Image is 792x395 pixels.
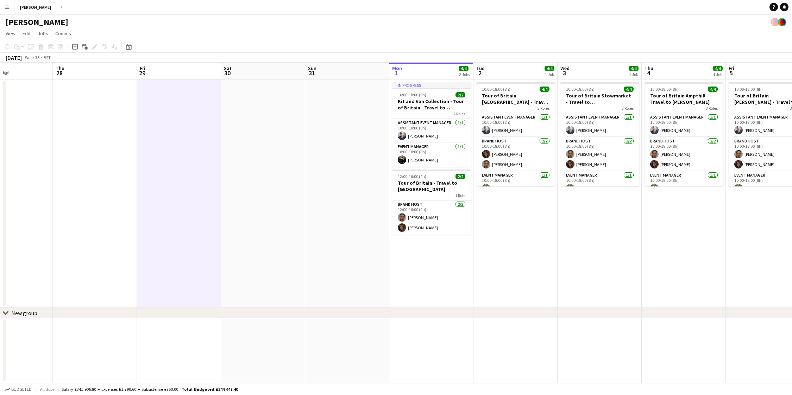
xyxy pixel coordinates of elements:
[729,65,734,71] span: Fri
[391,69,402,77] span: 1
[392,98,471,111] h3: Kit and Van Collection - Tour of Britain - Travel to [GEOGRAPHIC_DATA]
[62,387,238,392] div: Salary £341 906.80 + Expenses £1 790.60 + Subsistence £750.00 =
[224,65,232,71] span: Sat
[6,17,68,27] h1: [PERSON_NAME]
[560,137,639,171] app-card-role: Brand Host2/210:00-18:00 (8h)[PERSON_NAME][PERSON_NAME]
[52,29,74,38] a: Comms
[392,65,402,71] span: Mon
[223,69,232,77] span: 30
[392,180,471,192] h3: Tour of Britain - Travel to [GEOGRAPHIC_DATA]
[475,69,484,77] span: 2
[459,72,470,77] div: 2 Jobs
[38,30,48,37] span: Jobs
[476,82,555,186] app-job-card: 10:00-18:00 (8h)4/4Tour of Britain [GEOGRAPHIC_DATA] - Travel to [GEOGRAPHIC_DATA]3 RolesAssistan...
[778,18,786,26] app-user-avatar: Tobin James
[55,30,71,37] span: Comms
[713,72,722,77] div: 1 Job
[645,93,723,105] h3: Tour of Britain Ampthill - Travel to [PERSON_NAME]
[728,69,734,77] span: 5
[23,55,41,60] span: Week 35
[56,65,64,71] span: Thu
[645,137,723,171] app-card-role: Brand Host2/210:00-18:00 (8h)[PERSON_NAME][PERSON_NAME]
[476,93,555,105] h3: Tour of Britain [GEOGRAPHIC_DATA] - Travel to [GEOGRAPHIC_DATA]
[392,170,471,235] app-job-card: 12:00-16:00 (4h)2/2Tour of Britain - Travel to [GEOGRAPHIC_DATA]1 RoleBrand Host2/212:00-16:00 (4...
[734,87,763,92] span: 10:00-18:00 (8h)
[459,66,469,71] span: 4/4
[645,82,723,186] app-job-card: 10:00-18:00 (8h)4/4Tour of Britain Ampthill - Travel to [PERSON_NAME]3 RolesAssistant Event Manag...
[6,30,15,37] span: View
[560,82,639,186] app-job-card: 10:00-18:00 (8h)4/4Tour of Britain Stowmarket - Travel to [GEOGRAPHIC_DATA]3 RolesAssistant Event...
[560,113,639,137] app-card-role: Assistant Event Manager1/110:00-18:00 (8h)[PERSON_NAME]
[455,92,465,97] span: 2/2
[392,82,471,167] app-job-card: In progress10:00-18:00 (8h)2/2Kit and Van Collection - Tour of Britain - Travel to [GEOGRAPHIC_DA...
[455,193,465,198] span: 1 Role
[453,111,465,116] span: 2 Roles
[476,171,555,195] app-card-role: Event Manager1/110:00-18:00 (8h)[PERSON_NAME]
[559,69,570,77] span: 3
[14,0,57,14] button: [PERSON_NAME]
[4,386,33,393] button: Budgeted
[706,106,718,111] span: 3 Roles
[139,69,145,77] span: 29
[643,69,653,77] span: 4
[560,65,570,71] span: Wed
[3,29,18,38] a: View
[476,65,484,71] span: Tue
[23,30,31,37] span: Edit
[629,72,638,77] div: 1 Job
[622,106,634,111] span: 3 Roles
[398,174,426,179] span: 12:00-16:00 (4h)
[392,200,471,235] app-card-role: Brand Host2/212:00-16:00 (4h)[PERSON_NAME][PERSON_NAME]
[560,93,639,105] h3: Tour of Britain Stowmarket - Travel to [GEOGRAPHIC_DATA]
[11,387,32,392] span: Budgeted
[455,174,465,179] span: 2/2
[307,69,316,77] span: 31
[6,54,22,61] div: [DATE]
[538,106,549,111] span: 3 Roles
[645,65,653,71] span: Thu
[645,113,723,137] app-card-role: Assistant Event Manager1/110:00-18:00 (8h)[PERSON_NAME]
[566,87,595,92] span: 10:00-18:00 (8h)
[392,143,471,167] app-card-role: Event Manager1/110:00-18:00 (8h)[PERSON_NAME]
[140,65,145,71] span: Fri
[39,387,56,392] span: All jobs
[398,92,426,97] span: 10:00-18:00 (8h)
[645,171,723,195] app-card-role: Event Manager1/110:00-18:00 (8h)[PERSON_NAME]
[476,137,555,171] app-card-role: Brand Host2/210:00-18:00 (8h)[PERSON_NAME][PERSON_NAME]
[476,113,555,137] app-card-role: Assistant Event Manager1/110:00-18:00 (8h)[PERSON_NAME]
[35,29,51,38] a: Jobs
[540,87,549,92] span: 4/4
[392,119,471,143] app-card-role: Assistant Event Manager1/110:00-18:00 (8h)[PERSON_NAME]
[182,387,238,392] span: Total Budgeted £344 447.40
[308,65,316,71] span: Sun
[545,66,554,71] span: 4/4
[392,82,471,88] div: In progress
[560,171,639,195] app-card-role: Event Manager1/110:00-18:00 (8h)[PERSON_NAME]
[11,310,37,317] div: New group
[713,66,723,71] span: 4/4
[708,87,718,92] span: 4/4
[44,55,51,60] div: BST
[20,29,33,38] a: Edit
[624,87,634,92] span: 4/4
[650,87,679,92] span: 10:00-18:00 (8h)
[482,87,510,92] span: 10:00-18:00 (8h)
[629,66,639,71] span: 4/4
[55,69,64,77] span: 28
[545,72,554,77] div: 1 Job
[771,18,779,26] app-user-avatar: Tobin James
